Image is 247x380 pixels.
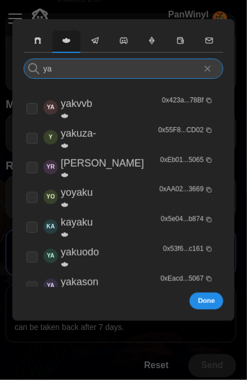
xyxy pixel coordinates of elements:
button: Copy address [204,96,214,106]
button: Copy address [204,274,214,284]
p: kayaku [61,214,93,231]
p: 0x53f6...c161 [163,244,204,254]
span: yakvvb [43,100,58,115]
input: Search Lens profiles [24,59,223,79]
span: yakuza- [43,130,58,145]
p: yoyaku [61,185,93,201]
span: Done [198,293,215,309]
button: Done [190,293,223,310]
button: Copy address [204,214,214,225]
span: yoyaku [43,190,58,204]
p: yakuza- [61,126,96,142]
p: 0x423a...78Bf [162,96,204,106]
span: Yashu Roy [43,160,58,175]
p: 0xAA02...3669 [159,185,204,195]
p: yakvvb [61,96,92,112]
button: Copy address [204,155,214,165]
span: yakuodo [43,249,58,263]
p: 0xEb01...5065 [160,155,204,165]
p: [PERSON_NAME] [61,155,144,171]
button: Copy address [204,244,214,254]
p: 0x5e04...b874 [161,214,204,225]
button: Copy address [204,126,214,136]
button: Copy address [204,185,214,195]
span: kayaku [43,219,58,234]
p: 0x55F8...CD02 [158,126,204,136]
p: yakuodo [61,244,99,261]
p: 0xEacd...5067 [160,274,204,284]
span: yakason [43,279,58,293]
p: yakason [61,274,98,290]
